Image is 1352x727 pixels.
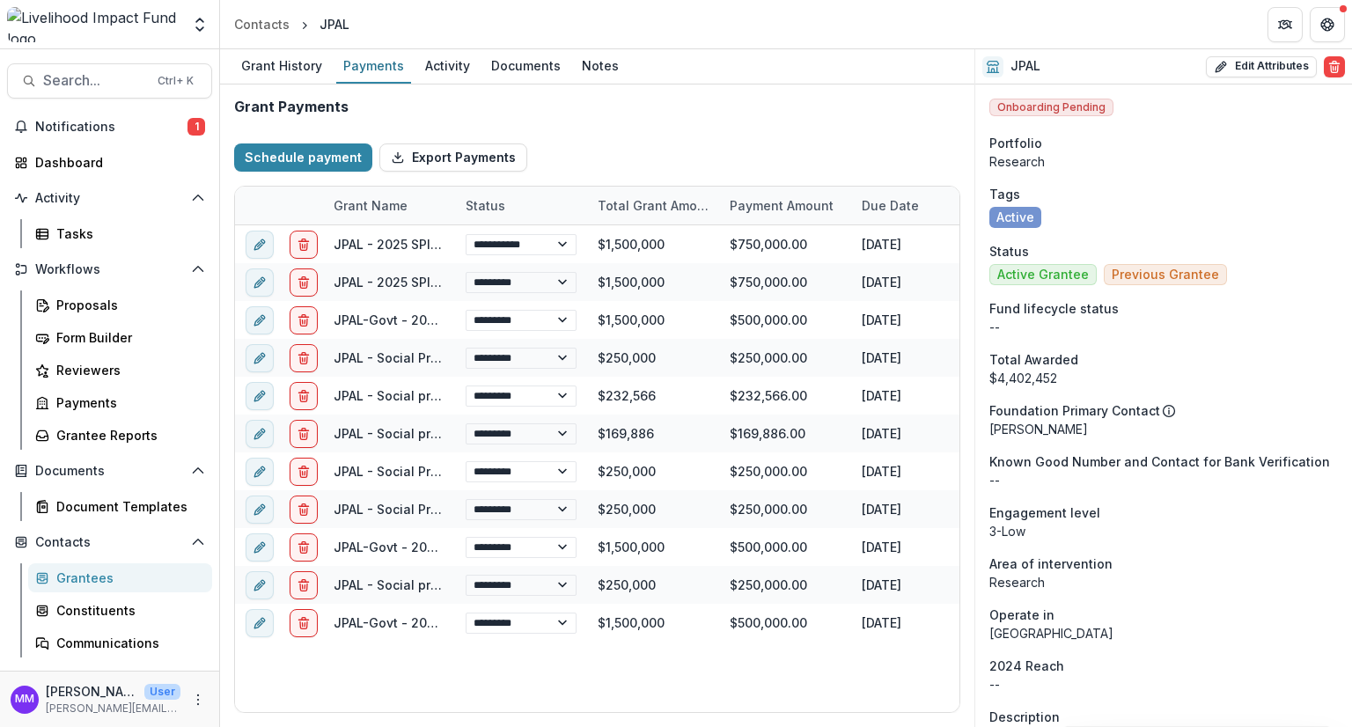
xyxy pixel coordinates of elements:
div: $1,500,000 [587,301,719,339]
div: [DATE] [851,377,983,415]
p: 3-Low [989,522,1338,540]
button: Schedule payment [234,143,372,172]
div: Document Templates [56,497,198,516]
p: Research [989,152,1338,171]
a: Tasks [28,219,212,248]
div: Constituents [56,601,198,620]
div: [DATE] [851,490,983,528]
a: Payments [28,388,212,417]
button: edit [246,533,274,562]
div: Form Builder [56,328,198,347]
a: Dashboard [7,148,212,177]
span: Status [989,242,1029,261]
div: JPAL [320,15,349,33]
div: Due Date [851,196,929,215]
a: Grantees [28,563,212,592]
span: Search... [43,72,147,89]
div: $250,000 [587,339,719,377]
div: Communications [56,634,198,652]
a: JPAL - Social protection - 2024 additional research Grant [334,426,689,441]
button: delete [290,609,318,637]
button: delete [290,571,318,599]
button: Delete [1324,56,1345,77]
div: $750,000.00 [719,263,851,301]
div: Grant Name [323,187,455,224]
div: $169,886.00 [719,415,851,452]
span: Active [996,210,1034,225]
button: delete [290,458,318,486]
div: $750,000.00 [719,225,851,263]
a: Contacts [227,11,297,37]
span: Documents [35,464,184,479]
button: edit [246,306,274,334]
div: $500,000.00 [719,604,851,642]
a: Document Templates [28,492,212,521]
a: Reviewers [28,356,212,385]
button: Open Data & Reporting [7,665,212,693]
div: Total Grant Amount [587,196,719,215]
img: Livelihood Impact Fund logo [7,7,180,42]
span: Total Awarded [989,350,1078,369]
button: Open Documents [7,457,212,485]
a: Payments [336,49,411,84]
div: Grant Name [323,196,418,215]
a: JPAL - Social protection - 2024 additional grant - 15 year project [334,388,732,403]
span: Fund lifecycle status [989,299,1119,318]
span: Area of intervention [989,554,1113,573]
span: Engagement level [989,503,1100,522]
h2: Grant Payments [234,99,349,115]
div: Notes [575,53,626,78]
button: edit [246,458,274,486]
div: Ctrl + K [154,71,197,91]
span: Operate in [989,606,1054,624]
span: Portfolio [989,134,1042,152]
div: $1,500,000 [587,263,719,301]
a: JPAL-Govt - 2022-24 Grant [334,615,503,630]
div: Payment Amount [719,187,851,224]
button: edit [246,268,274,297]
div: Tasks [56,224,198,243]
nav: breadcrumb [227,11,356,37]
div: $500,000.00 [719,301,851,339]
button: More [187,689,209,710]
div: $250,000 [587,452,719,490]
button: edit [246,344,274,372]
div: $1,500,000 [587,528,719,566]
a: Activity [418,49,477,84]
button: delete [290,420,318,448]
button: edit [246,571,274,599]
a: JPAL - 2025 SPI/[PERSON_NAME] [334,237,535,252]
button: delete [290,344,318,372]
p: -- [989,318,1338,336]
button: Export Payments [379,143,527,172]
span: Workflows [35,262,184,277]
div: [DATE] [851,566,983,604]
div: Grantees [56,569,198,587]
div: [DATE] [851,452,983,490]
p: Research [989,573,1338,591]
div: $169,886 [587,415,719,452]
div: Status [455,187,587,224]
div: [DATE] [851,301,983,339]
div: Total Grant Amount [587,187,719,224]
span: Known Good Number and Contact for Bank Verification [989,452,1330,471]
a: Proposals [28,290,212,319]
div: [DATE] [851,604,983,642]
div: $250,000 [587,566,719,604]
div: Activity [418,53,477,78]
button: Edit Attributes [1206,56,1317,77]
a: JPAL - Social protection - 2022 Grant [334,577,564,592]
div: $250,000.00 [719,452,851,490]
button: delete [290,231,318,259]
div: Payments [56,393,198,412]
p: Foundation Primary Contact [989,401,1160,420]
a: JPAL - 2025 SPI/[PERSON_NAME] [334,275,535,290]
div: $250,000.00 [719,339,851,377]
div: Contacts [234,15,290,33]
button: Open entity switcher [187,7,212,42]
button: Open Contacts [7,528,212,556]
span: Description [989,708,1060,726]
a: Notes [575,49,626,84]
